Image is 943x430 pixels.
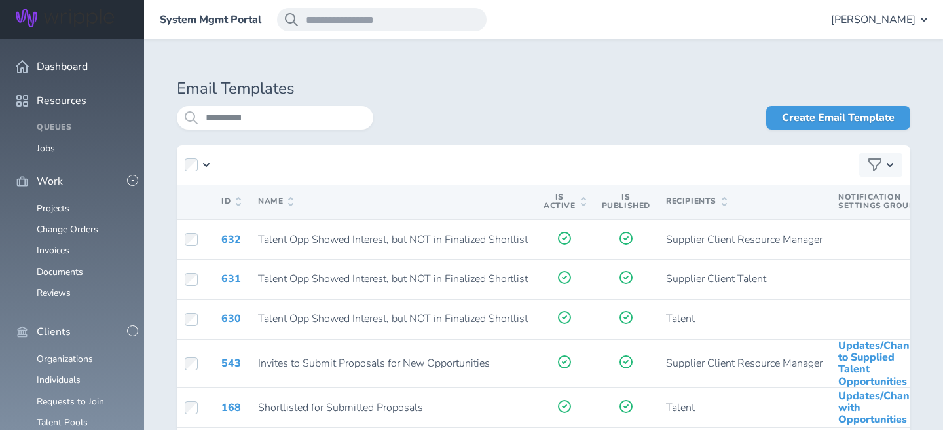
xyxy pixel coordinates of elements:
[37,416,88,429] a: Talent Pools
[766,106,910,130] a: Create Email Template
[666,401,695,415] span: Talent
[160,14,261,26] a: System Mgmt Portal
[37,266,83,278] a: Documents
[221,197,241,206] span: ID
[544,193,586,211] span: Is Active
[221,401,241,415] a: 168
[258,272,528,286] span: Talent Opp Showed Interest, but NOT in Finalized Shortlist
[221,356,241,370] a: 543
[831,8,927,31] button: [PERSON_NAME]
[221,232,241,247] a: 632
[37,395,104,408] a: Requests to Join
[221,312,241,326] a: 630
[666,356,823,370] span: Supplier Client Resource Manager
[258,356,490,370] span: Invites to Submit Proposals for New Opportunities
[37,353,93,365] a: Organizations
[37,202,69,215] a: Projects
[258,312,528,326] span: Talent Opp Showed Interest, but NOT in Finalized Shortlist
[258,197,293,206] span: Name
[16,9,114,27] img: Wripple
[838,389,927,427] a: Updates/Changes with Opportunities
[666,272,766,286] span: Supplier Client Talent
[258,401,423,415] span: Shortlisted for Submitted Proposals
[666,312,695,326] span: Talent
[177,80,910,98] h1: Email Templates
[37,61,88,73] span: Dashboard
[127,175,138,186] button: -
[37,244,69,257] a: Invoices
[37,142,55,154] a: Jobs
[666,232,823,247] span: Supplier Client Resource Manager
[37,123,128,132] h4: Queues
[602,192,650,211] span: Is Published
[37,326,71,338] span: Clients
[831,14,915,26] span: [PERSON_NAME]
[838,272,849,286] span: —
[37,223,98,236] a: Change Orders
[127,325,138,336] button: -
[838,338,927,389] a: Updates/Changes to Supplied Talent Opportunities
[838,232,849,247] span: —
[37,95,86,107] span: Resources
[37,287,71,299] a: Reviews
[838,193,927,211] span: Notification Settings Group
[258,232,528,247] span: Talent Opp Showed Interest, but NOT in Finalized Shortlist
[37,175,63,187] span: Work
[221,272,241,286] a: 631
[666,197,727,206] span: Recipients
[37,374,81,386] a: Individuals
[838,312,849,326] span: —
